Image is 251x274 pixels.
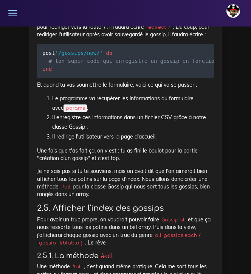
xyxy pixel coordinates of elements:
span: '/gossips/new/' [55,50,103,56]
h3: 2.5. Afficher l'index des gossips [37,204,214,213]
h4: 2.5.1. La méthode [37,252,214,260]
code: redirect '/' [144,23,173,31]
span: end [42,66,52,72]
code: #all [59,183,73,191]
li: Il enregistre ces informations dans un fichier CSV grâce à notre classe Gossip ; [52,113,214,132]
img: avatar [226,4,240,18]
p: Une fois que t'as fait ça, on y est : tu as fini le boulot pour la partie "création d'un gossip" ... [37,147,214,162]
code: all_gossips.each { |gossip| #blabla } [37,232,201,247]
code: Gossip.all [159,216,188,224]
span: do [106,50,113,56]
p: Pour avoir un truc propre, on voudrait pouvoir faire et que ça nous ressorte tous les potins dans... [37,216,214,246]
code: #all [70,263,84,271]
span: # ton super code qui enregistre un gossip en fonction de params [49,58,249,64]
p: Et quand tu vas soumettre le formulaire, voici ce qui va se passer : [37,81,214,89]
code: #all [98,251,115,261]
p: Je ne sais pas si tu te souviens, mais on avait dit que l'on aimerait bien afficher tous les poti... [37,167,214,198]
li: Le programme va récupérer les informations du formulaire avec ; [52,94,214,113]
li: Il redirige l'utilisateur vers la page d'accueil. [52,132,214,142]
code: params [64,104,87,112]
